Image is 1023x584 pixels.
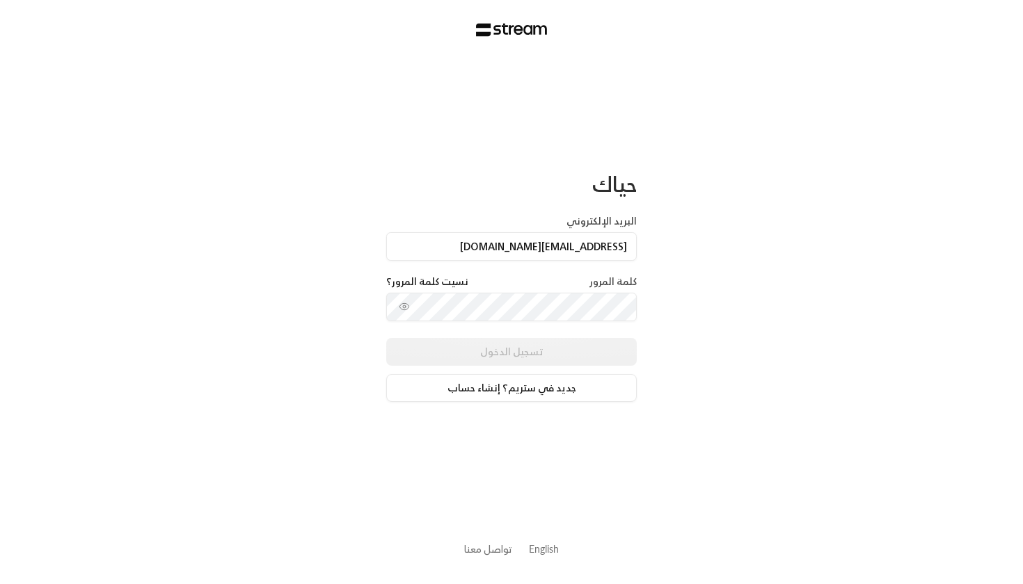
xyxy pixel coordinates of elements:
[464,542,512,556] button: تواصل معنا
[592,165,637,202] span: حياك
[386,275,468,289] a: نسيت كلمة المرور؟
[476,23,548,37] img: Stream Logo
[464,540,512,558] a: تواصل معنا
[393,295,415,318] button: toggle password visibility
[566,214,637,228] label: البريد الإلكتروني
[529,536,559,562] a: English
[386,374,637,402] a: جديد في ستريم؟ إنشاء حساب
[589,275,637,289] label: كلمة المرور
